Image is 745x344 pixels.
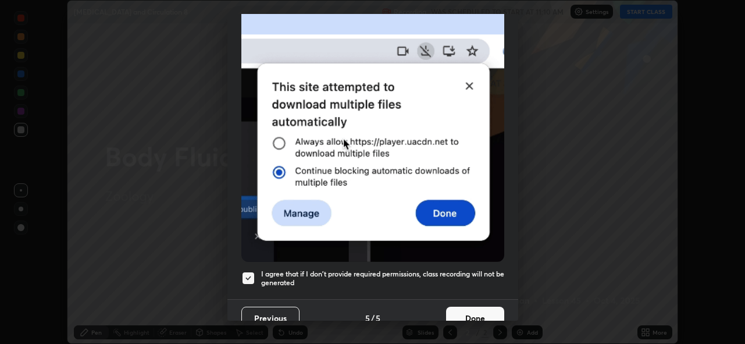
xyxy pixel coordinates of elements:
[261,269,504,288] h5: I agree that if I don't provide required permissions, class recording will not be generated
[241,8,504,262] img: downloads-permission-blocked.gif
[371,312,375,324] h4: /
[241,307,300,330] button: Previous
[365,312,370,324] h4: 5
[446,307,504,330] button: Done
[376,312,380,324] h4: 5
